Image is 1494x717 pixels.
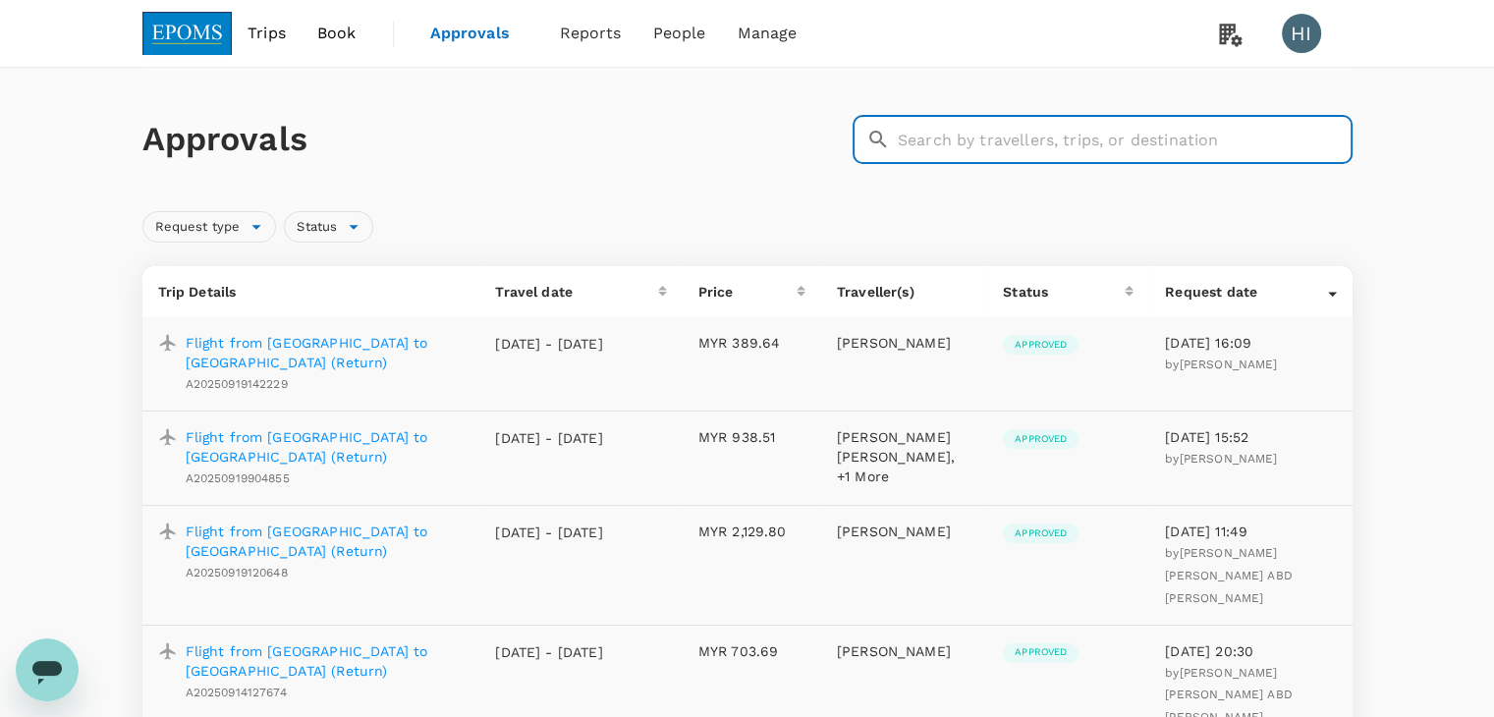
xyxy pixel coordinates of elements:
[1165,333,1336,353] p: [DATE] 16:09
[248,22,286,45] span: Trips
[653,22,706,45] span: People
[698,641,805,661] p: MYR 703.69
[898,115,1353,164] input: Search by travellers, trips, or destination
[1165,427,1336,447] p: [DATE] 15:52
[1003,432,1079,446] span: Approved
[186,333,465,372] a: Flight from [GEOGRAPHIC_DATA] to [GEOGRAPHIC_DATA] (Return)
[1003,645,1079,659] span: Approved
[837,333,971,353] p: [PERSON_NAME]
[142,12,233,55] img: EPOMS SDN BHD
[698,427,805,447] p: MYR 938.51
[1165,546,1293,605] span: [PERSON_NAME] [PERSON_NAME] ABD [PERSON_NAME]
[698,282,797,302] div: Price
[1282,14,1321,53] div: HI
[1179,358,1277,371] span: [PERSON_NAME]
[495,334,603,354] p: [DATE] - [DATE]
[495,523,603,542] p: [DATE] - [DATE]
[698,333,805,353] p: MYR 389.64
[1003,338,1079,352] span: Approved
[1179,452,1277,466] span: [PERSON_NAME]
[837,522,971,541] p: [PERSON_NAME]
[837,641,971,661] p: [PERSON_NAME]
[16,638,79,701] iframe: Button to launch messaging window
[1165,358,1277,371] span: by
[186,641,465,681] a: Flight from [GEOGRAPHIC_DATA] to [GEOGRAPHIC_DATA] (Return)
[186,427,465,467] a: Flight from [GEOGRAPHIC_DATA] to [GEOGRAPHIC_DATA] (Return)
[495,428,603,448] p: [DATE] - [DATE]
[1165,452,1277,466] span: by
[285,218,349,237] span: Status
[1003,282,1125,302] div: Status
[495,642,603,662] p: [DATE] - [DATE]
[186,522,465,561] a: Flight from [GEOGRAPHIC_DATA] to [GEOGRAPHIC_DATA] (Return)
[1165,641,1336,661] p: [DATE] 20:30
[1165,546,1293,605] span: by
[837,427,971,486] p: [PERSON_NAME] [PERSON_NAME], +1 More
[495,282,657,302] div: Travel date
[698,522,805,541] p: MYR 2,129.80
[1003,526,1079,540] span: Approved
[158,282,465,302] p: Trip Details
[142,211,277,243] div: Request type
[284,211,373,243] div: Status
[1165,282,1327,302] div: Request date
[143,218,252,237] span: Request type
[186,471,290,485] span: A20250919904855
[837,282,971,302] p: Traveller(s)
[1165,522,1336,541] p: [DATE] 11:49
[430,22,528,45] span: Approvals
[560,22,622,45] span: Reports
[186,566,288,579] span: A20250919120648
[317,22,357,45] span: Book
[186,686,287,699] span: A20250914127674
[186,377,288,391] span: A20250919142229
[737,22,797,45] span: Manage
[142,119,845,160] h1: Approvals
